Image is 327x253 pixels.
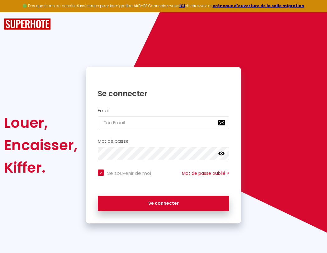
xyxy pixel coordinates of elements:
[98,196,230,211] button: Se connecter
[4,18,51,30] img: SuperHote logo
[4,156,78,179] div: Kiffer.
[98,89,230,98] h1: Se connecter
[98,108,230,113] h2: Email
[98,116,230,129] input: Ton Email
[182,170,229,176] a: Mot de passe oublié ?
[213,3,304,8] a: créneaux d'ouverture de la salle migration
[4,112,78,134] div: Louer,
[98,139,230,144] h2: Mot de passe
[179,3,185,8] a: ICI
[4,134,78,156] div: Encaisser,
